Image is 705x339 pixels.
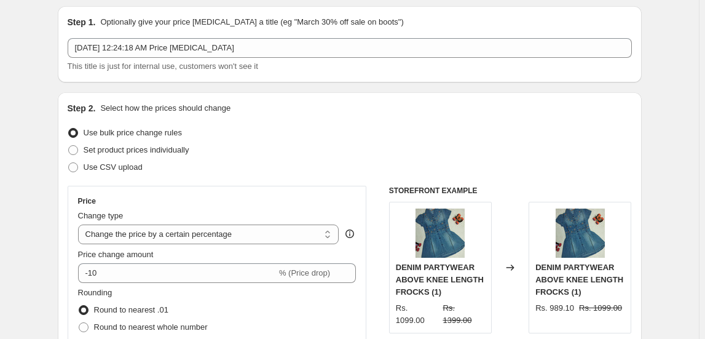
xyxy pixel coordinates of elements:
input: -15 [78,263,277,283]
span: DENIM PARTYWEAR ABOVE KNEE LENGTH FROCKS (1) [396,263,484,297]
span: Round to nearest whole number [94,322,208,332]
div: Rs. 989.10 [535,302,574,314]
span: Price change amount [78,250,154,259]
h2: Step 2. [68,102,96,114]
div: Rs. 1099.00 [396,302,438,327]
h3: Price [78,196,96,206]
p: Optionally give your price [MEDICAL_DATA] a title (eg "March 30% off sale on boots") [100,16,403,28]
input: 30% off holiday sale [68,38,632,58]
span: DENIM PARTYWEAR ABOVE KNEE LENGTH FROCKS (1) [535,263,623,297]
span: This title is just for internal use, customers won't see it [68,62,258,71]
span: Use CSV upload [84,162,143,172]
strike: Rs. 1099.00 [579,302,622,314]
span: Change type [78,211,124,220]
div: help [344,228,356,240]
span: Set product prices individually [84,145,189,154]
span: Rounding [78,288,112,297]
span: % (Price drop) [279,268,330,277]
img: WhatsAppImage2024-12-11at17.16.49_80x.jpg [416,209,465,258]
h6: STOREFRONT EXAMPLE [389,186,632,196]
span: Round to nearest .01 [94,305,168,314]
h2: Step 1. [68,16,96,28]
img: WhatsAppImage2024-12-11at17.16.49_80x.jpg [556,209,605,258]
strike: Rs. 1399.00 [443,302,485,327]
span: Use bulk price change rules [84,128,182,137]
p: Select how the prices should change [100,102,230,114]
